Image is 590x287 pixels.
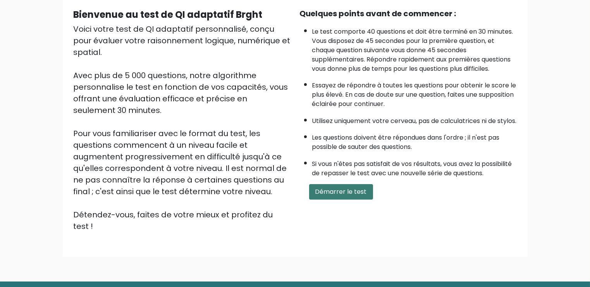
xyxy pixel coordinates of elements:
[312,133,500,151] font: Les questions doivent être répondues dans l'ordre ; il n'est pas possible de sauter des questions.
[74,209,273,232] font: Détendez-vous, faites de votre mieux et profitez du test !
[312,159,512,178] font: Si vous n'êtes pas satisfait de vos résultats, vous avez la possibilité de repasser le test avec ...
[74,8,263,21] font: Bienvenue au test de QI adaptatif Brght
[300,8,456,19] font: Quelques points avant de commencer :
[315,187,367,196] font: Démarrer le test
[312,27,513,73] font: Le test comporte 40 questions et doit être terminé en 30 minutes. Vous disposez de 45 secondes po...
[312,116,517,125] font: Utilisez uniquement votre cerveau, pas de calculatrices ni de stylos.
[74,24,291,58] font: Voici votre test de QI adaptatif personnalisé, conçu pour évaluer votre raisonnement logique, num...
[74,128,287,197] font: Pour vous familiariser avec le format du test, les questions commencent à un niveau facile et aug...
[74,70,288,116] font: Avec plus de 5 000 questions, notre algorithme personnalise le test en fonction de vos capacités,...
[309,184,373,200] button: Démarrer le test
[312,81,516,108] font: Essayez de répondre à toutes les questions pour obtenir le score le plus élevé. En cas de doute s...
